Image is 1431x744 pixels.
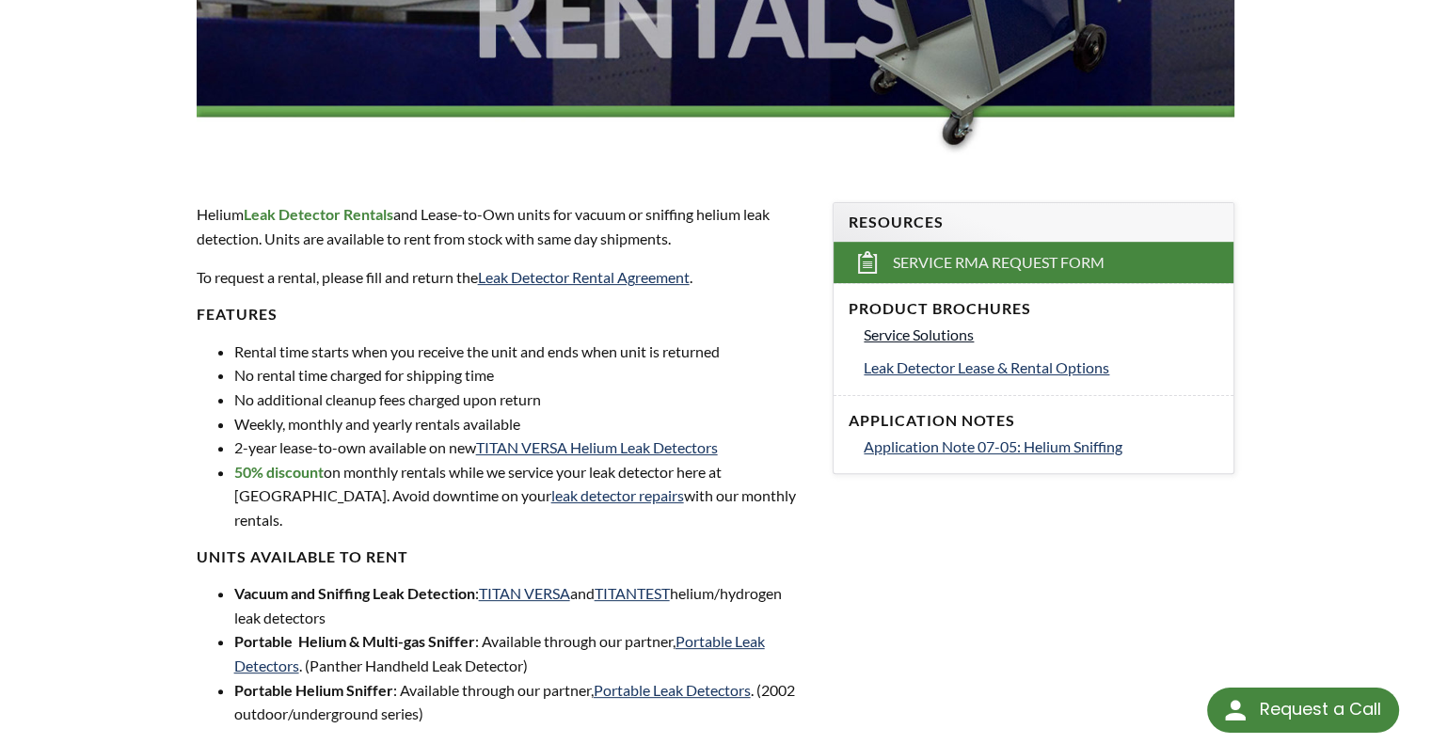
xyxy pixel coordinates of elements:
strong: Features [197,305,278,323]
li: No additional cleanup fees charged upon return [234,388,811,412]
div: Request a Call [1207,688,1399,733]
a: TITANTEST [595,584,670,602]
strong: 50% discount [234,463,324,481]
a: TITAN VERSA [479,584,570,602]
a: Leak Detector Lease & Rental Options [864,356,1218,380]
strong: Portable Helium Sniffer [234,681,393,699]
a: Leak Detector Rental Agreement [478,268,690,286]
a: Application Note 07-05: Helium Sniffing [864,435,1218,459]
div: Request a Call [1259,688,1380,731]
p: To request a rental, please fill and return the . [197,265,811,290]
li: : Available through our partner, . (2002 outdoor/underground series) [234,678,811,726]
strong: Units Available to Rent [197,547,408,565]
li: 2-year lease-to-own available on new [234,435,811,460]
li: on monthly rentals while we service your leak detector here at [GEOGRAPHIC_DATA]. Avoid downtime ... [234,460,811,532]
a: Portable Leak Detectors [594,681,751,699]
p: Helium and Lease-to-Own units for vacuum or sniffing helium leak detection. Units are available t... [197,202,811,250]
h4: Application Notes [849,411,1218,431]
strong: Portable Helium & Multi-gas Sniffer [234,632,475,650]
strong: Leak Detector Rentals [244,205,393,223]
span: Service RMA Request Form [893,253,1105,273]
span: Application Note 07-05: Helium Sniffing [864,437,1122,455]
li: No rental time charged for shipping time [234,363,811,388]
a: leak detector repairs [551,486,684,504]
a: Portable Leak Detectors [234,632,765,674]
img: round button [1220,695,1250,725]
span: Leak Detector Lease & Rental Options [864,358,1109,376]
h4: Product Brochures [849,299,1218,319]
li: Rental time starts when you receive the unit and ends when unit is returned [234,340,811,364]
li: : and helium/hydrogen leak detectors [234,581,811,629]
span: Service Solutions [864,325,974,343]
a: TITAN VERSA Helium Leak Detectors [476,438,718,456]
li: : Available through our partner, . (Panther Handheld Leak Detector) [234,629,811,677]
h4: Resources [849,213,1218,232]
a: Service RMA Request Form [834,242,1233,283]
strong: Vacuum and Sniffing Leak Detection [234,584,475,602]
a: Service Solutions [864,323,1218,347]
li: Weekly, monthly and yearly rentals available [234,412,811,436]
